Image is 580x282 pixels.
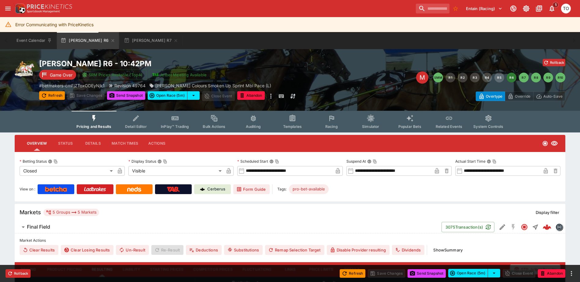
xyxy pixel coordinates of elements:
[538,269,565,278] button: Abandon
[200,187,205,192] img: Cerberus
[152,72,158,78] img: jetbet-logo.svg
[87,262,117,277] button: Resulting
[6,269,31,278] button: Rollback
[15,262,42,277] button: Pricing
[238,262,277,277] button: Fluctuations
[151,245,183,255] span: Re-Result
[541,221,553,233] a: d42f4011-f268-408a-beac-c0475bf4b871
[362,124,379,129] span: Simulator
[52,136,79,151] button: Status
[492,159,497,164] button: Copy To Clipboard
[534,3,545,14] button: Documentation
[568,270,575,277] button: more
[45,187,67,192] img: Betcha
[476,92,565,101] div: Start From
[505,92,533,101] button: Override
[494,73,504,82] button: R5
[488,269,500,277] button: select merge strategy
[145,262,188,277] button: Starting Prices
[61,245,113,255] button: Clear Losing Results
[149,70,211,80] button: Jetbet Meeting Available
[155,82,271,89] p: [PERSON_NAME] Colours Smoken Up Sprint Mbl Pace (L)
[556,73,565,82] button: R10
[433,73,443,82] button: SMM
[79,70,146,80] button: SRM Prices Available (Top4)
[325,124,338,129] span: Racing
[289,186,329,192] span: pro-bet-available
[114,82,146,89] p: Revision 49764
[39,91,65,100] button: Refresh
[283,124,302,129] span: Templates
[237,91,265,100] button: Abandon
[20,184,35,194] label: View on :
[157,159,162,164] button: Display StatusCopy To Clipboard
[39,59,302,68] h2: Copy To Clipboard
[515,93,530,99] p: Override
[84,187,106,192] img: Ladbrokes
[194,184,231,194] a: Cerberus
[304,262,338,277] button: Price Limits
[128,166,224,176] div: Visible
[20,209,41,216] h5: Markets
[556,223,563,231] div: betmakers
[269,159,274,164] button: Scheduled StartCopy To Clipboard
[538,270,565,276] span: Mark an event as closed and abandoned.
[408,269,446,278] button: Send Snapshot
[531,73,541,82] button: R8
[46,209,97,216] div: 5 Groups 5 Markets
[161,124,189,129] span: InPlay™ Trading
[267,91,275,101] button: more
[148,91,187,100] button: Open Race (5m)
[72,111,508,132] div: Event type filters
[116,245,149,255] button: Un-Result
[340,269,365,278] button: Refresh
[118,262,145,277] button: Liability
[149,82,271,89] div: Hyland HR Colours Smoken Up Sprint Mbl Pace (L)
[448,269,488,277] button: Open Race (5m)
[476,92,505,101] button: Overtype
[54,159,58,164] button: Copy To Clipboard
[246,124,261,129] span: Auditing
[473,124,503,129] span: System Controls
[543,73,553,82] button: R9
[521,223,528,231] svg: Closed
[167,187,180,192] img: TabNZ
[128,159,156,164] p: Display Status
[27,224,50,230] h6: Final Field
[433,73,565,82] nav: pagination navigation
[508,3,519,14] button: Connected to PK
[27,4,72,9] img: PriceKinetics
[22,136,52,151] button: Overview
[338,262,366,277] button: Details
[186,245,222,255] button: Deductions
[107,91,145,100] button: Send Snapshot
[497,222,508,233] button: Edit Detail
[57,32,119,49] button: [PERSON_NAME] R6
[373,159,377,164] button: Copy To Clipboard
[27,10,60,13] img: Sportsbook Management
[543,59,565,66] button: Rollback
[148,91,200,100] div: split button
[519,73,529,82] button: R7
[289,184,329,194] div: Betting Target: cerberus
[163,159,167,164] button: Copy To Clipboard
[367,159,371,164] button: Suspend AtCopy To Clipboard
[392,245,424,255] button: Dividends
[462,4,506,13] button: Select Tenant
[441,222,494,232] button: 3075Transaction(s)
[13,32,56,49] button: Event Calendar
[543,223,551,231] img: logo-cerberus--red.svg
[416,4,449,13] input: search
[445,73,455,82] button: R1
[50,72,72,78] p: Game Over
[207,186,225,192] p: Cerberus
[20,159,47,164] p: Betting Status
[237,92,265,98] span: Mark an event as closed and abandoned.
[120,32,182,49] button: [PERSON_NAME] R7
[543,93,563,99] p: Auto-Save
[187,91,200,100] button: select merge strategy
[416,71,428,84] div: Edit Meeting
[2,3,13,14] button: open drawer
[20,236,560,245] label: Market Actions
